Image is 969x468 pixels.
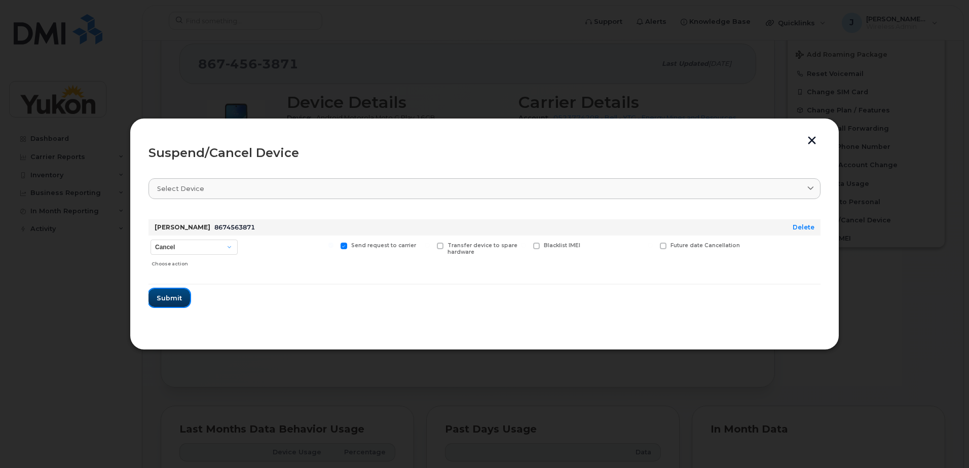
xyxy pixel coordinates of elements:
[670,242,740,249] span: Future date Cancellation
[448,242,517,255] span: Transfer device to spare hardware
[425,243,430,248] input: Transfer device to spare hardware
[544,242,580,249] span: Blacklist IMEI
[148,147,821,159] div: Suspend/Cancel Device
[351,242,416,249] span: Send request to carrier
[793,223,814,231] a: Delete
[521,243,526,248] input: Blacklist IMEI
[148,178,821,199] a: Select device
[648,243,653,248] input: Future date Cancellation
[155,223,210,231] strong: [PERSON_NAME]
[214,223,255,231] span: 8674563871
[157,293,182,303] span: Submit
[328,243,333,248] input: Send request to carrier
[148,289,190,307] button: Submit
[157,184,204,193] span: Select device
[152,256,238,268] div: Choose action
